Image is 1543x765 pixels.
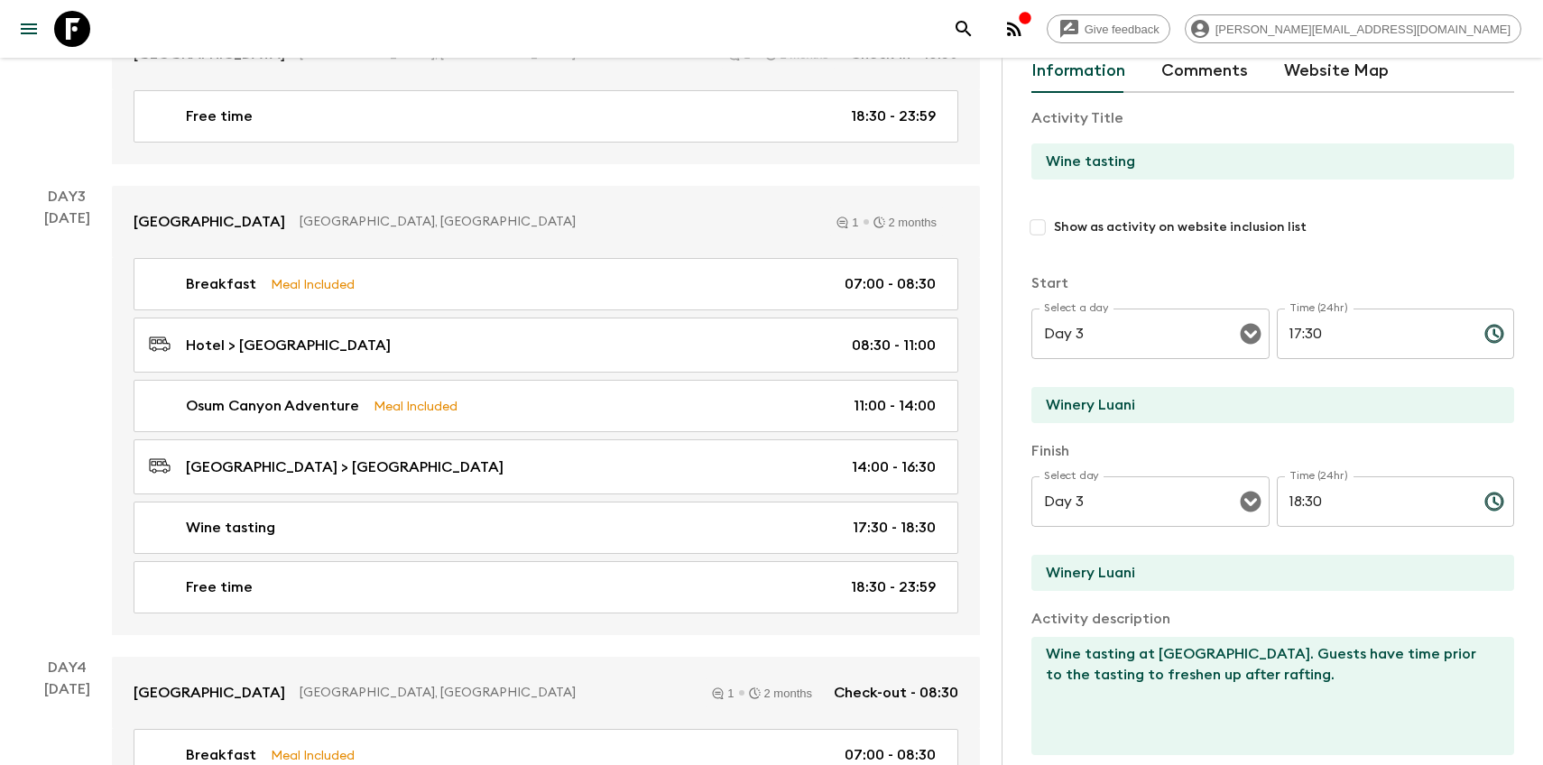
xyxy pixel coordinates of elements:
[22,657,112,678] p: Day 4
[873,217,937,228] div: 2 months
[1476,316,1512,352] button: Choose time, selected time is 5:30 PM
[1277,309,1470,359] input: hh:mm
[854,395,936,417] p: 11:00 - 14:00
[112,657,980,729] a: [GEOGRAPHIC_DATA][GEOGRAPHIC_DATA], [GEOGRAPHIC_DATA]12 monthsCheck-out - 08:30
[1289,300,1348,316] label: Time (24hr)
[134,439,958,494] a: [GEOGRAPHIC_DATA] > [GEOGRAPHIC_DATA]14:00 - 16:30
[186,456,504,478] p: [GEOGRAPHIC_DATA] > [GEOGRAPHIC_DATA]
[22,186,112,207] p: Day 3
[834,682,958,704] p: Check-out - 08:30
[1031,272,1514,294] p: Start
[134,318,958,373] a: Hotel > [GEOGRAPHIC_DATA]08:30 - 11:00
[1054,218,1307,236] span: Show as activity on website inclusion list
[134,380,958,432] a: Osum Canyon AdventureMeal Included11:00 - 14:00
[112,186,980,258] a: [GEOGRAPHIC_DATA][GEOGRAPHIC_DATA], [GEOGRAPHIC_DATA]12 months
[1277,476,1470,527] input: hh:mm
[134,211,285,233] p: [GEOGRAPHIC_DATA]
[1031,107,1514,129] p: Activity Title
[300,213,815,231] p: [GEOGRAPHIC_DATA], [GEOGRAPHIC_DATA]
[1031,608,1514,630] p: Activity description
[134,90,958,143] a: Free time18:30 - 23:59
[1185,14,1521,43] div: [PERSON_NAME][EMAIL_ADDRESS][DOMAIN_NAME]
[852,456,936,478] p: 14:00 - 16:30
[1284,50,1389,93] button: Website Map
[1075,23,1169,36] span: Give feedback
[836,217,858,228] div: 1
[1289,468,1348,484] label: Time (24hr)
[271,274,355,294] p: Meal Included
[186,106,253,127] p: Free time
[11,11,47,47] button: menu
[134,502,958,554] a: Wine tasting17:30 - 18:30
[134,561,958,613] a: Free time18:30 - 23:59
[845,273,936,295] p: 07:00 - 08:30
[186,273,256,295] p: Breakfast
[300,684,690,702] p: [GEOGRAPHIC_DATA], [GEOGRAPHIC_DATA]
[853,517,936,539] p: 17:30 - 18:30
[186,576,253,598] p: Free time
[851,106,936,127] p: 18:30 - 23:59
[186,395,359,417] p: Osum Canyon Adventure
[1238,321,1263,346] button: Open
[1161,50,1248,93] button: Comments
[851,576,936,598] p: 18:30 - 23:59
[749,687,812,699] div: 2 months
[1031,440,1514,462] p: Finish
[946,11,982,47] button: search adventures
[712,687,734,699] div: 1
[1047,14,1170,43] a: Give feedback
[186,517,275,539] p: Wine tasting
[1206,23,1520,36] span: [PERSON_NAME][EMAIL_ADDRESS][DOMAIN_NAME]
[1031,637,1500,755] textarea: Wine tasting at [GEOGRAPHIC_DATA]. Guests have time prior to the tasting to freshen up after raft...
[134,258,958,310] a: BreakfastMeal Included07:00 - 08:30
[374,396,457,416] p: Meal Included
[271,745,355,765] p: Meal Included
[186,335,391,356] p: Hotel > [GEOGRAPHIC_DATA]
[1044,300,1108,316] label: Select a day
[1031,387,1500,423] input: Start Location
[1031,555,1500,591] input: End Location (leave blank if same as Start)
[1044,468,1099,484] label: Select day
[44,207,90,635] div: [DATE]
[1031,143,1500,180] input: E.g Hozuagawa boat tour
[134,682,285,704] p: [GEOGRAPHIC_DATA]
[1476,484,1512,520] button: Choose time, selected time is 6:30 PM
[852,335,936,356] p: 08:30 - 11:00
[1031,50,1125,93] button: Information
[1238,489,1263,514] button: Open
